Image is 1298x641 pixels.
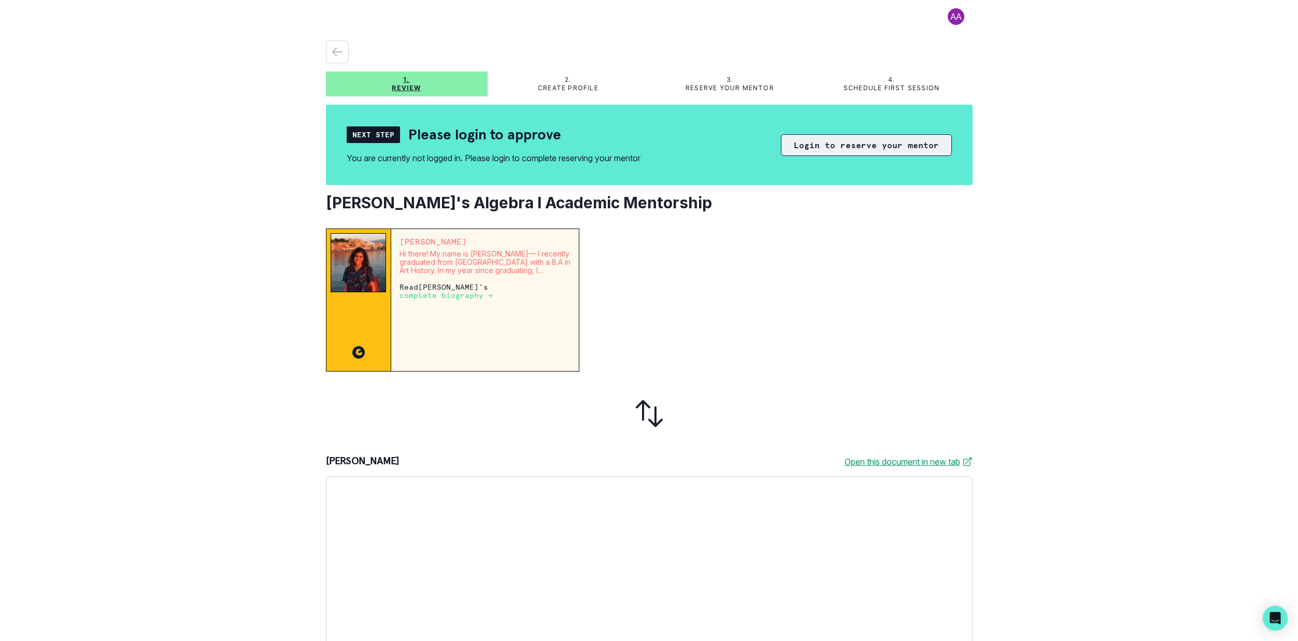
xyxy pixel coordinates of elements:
[347,152,640,164] div: You are currently not logged in. Please login to complete reserving your mentor
[331,233,387,292] img: Mentor Image
[538,84,598,92] p: Create profile
[392,84,421,92] p: Review
[686,84,774,92] p: Reserve your mentor
[565,76,571,84] p: 2.
[939,8,973,25] button: profile picture
[347,126,400,143] div: Next Step
[400,250,571,275] p: Hi there! My name is [PERSON_NAME]— I recently graduated from [GEOGRAPHIC_DATA] with a B.A in Art...
[400,291,493,300] a: complete biography →
[326,455,400,468] p: [PERSON_NAME]
[844,84,939,92] p: Schedule first session
[400,237,571,246] p: [PERSON_NAME]
[403,76,409,84] p: 1.
[408,125,561,144] h2: Please login to approve
[1263,606,1288,631] div: Open Intercom Messenger
[845,455,973,468] a: Open this document in new tab
[781,134,952,156] button: Login to reserve your mentor
[888,76,895,84] p: 4.
[326,193,973,212] h2: [PERSON_NAME]'s Algebra I Academic Mentorship
[352,346,365,359] img: CC image
[726,76,733,84] p: 3.
[400,283,571,300] p: Read [PERSON_NAME] 's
